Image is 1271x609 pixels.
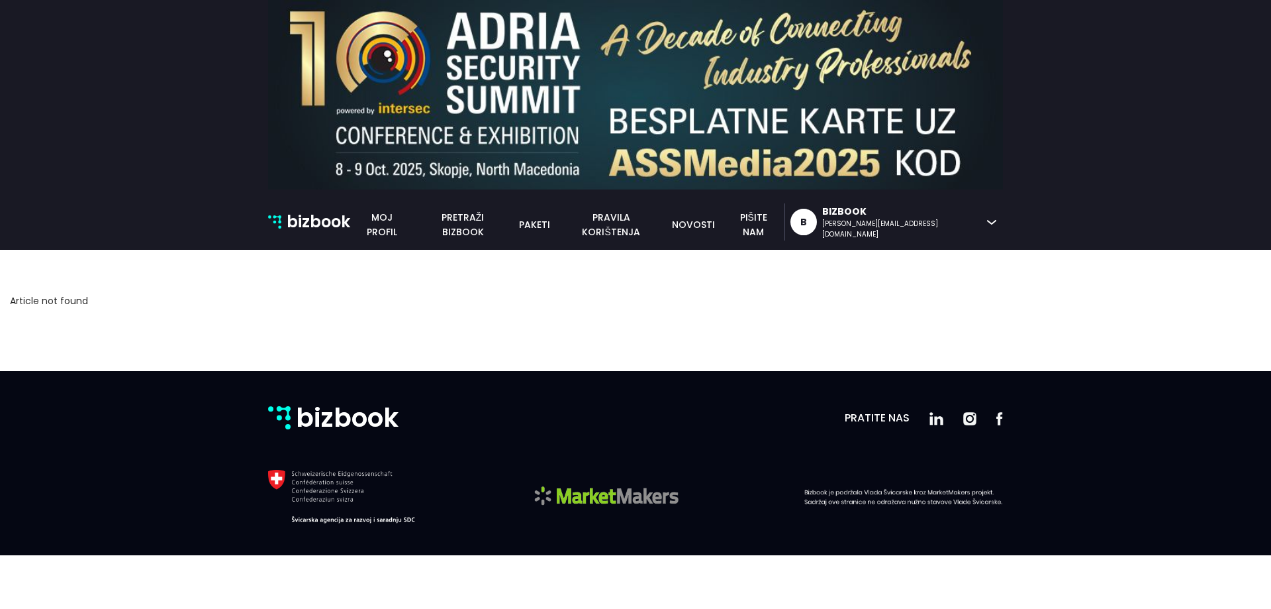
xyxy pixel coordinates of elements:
[287,209,350,235] p: bizbook
[976,412,1003,425] img: facebook
[350,210,415,239] a: Moj profil
[414,210,510,239] a: pretraži bizbook
[800,209,807,235] div: B
[822,219,980,240] div: [PERSON_NAME][EMAIL_ADDRESS][DOMAIN_NAME]
[268,406,291,429] img: bizbook
[268,398,399,438] a: bizbook
[296,398,399,438] p: bizbook
[518,470,702,524] img: MarketMakers logo
[268,470,415,524] img: Swiss Confederation
[558,210,665,239] a: pravila korištenja
[943,412,976,425] img: instagram
[268,215,281,229] img: bizbook
[822,205,980,219] div: Bizbook
[845,412,910,424] h5: Pratite nas
[723,210,784,239] a: pišite nam
[804,470,1003,524] img: bizbook support by Swiss Confederation Government
[665,217,723,232] a: novosti
[268,209,350,235] a: bizbook
[511,217,558,232] a: paketi
[910,412,943,425] img: linkedIn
